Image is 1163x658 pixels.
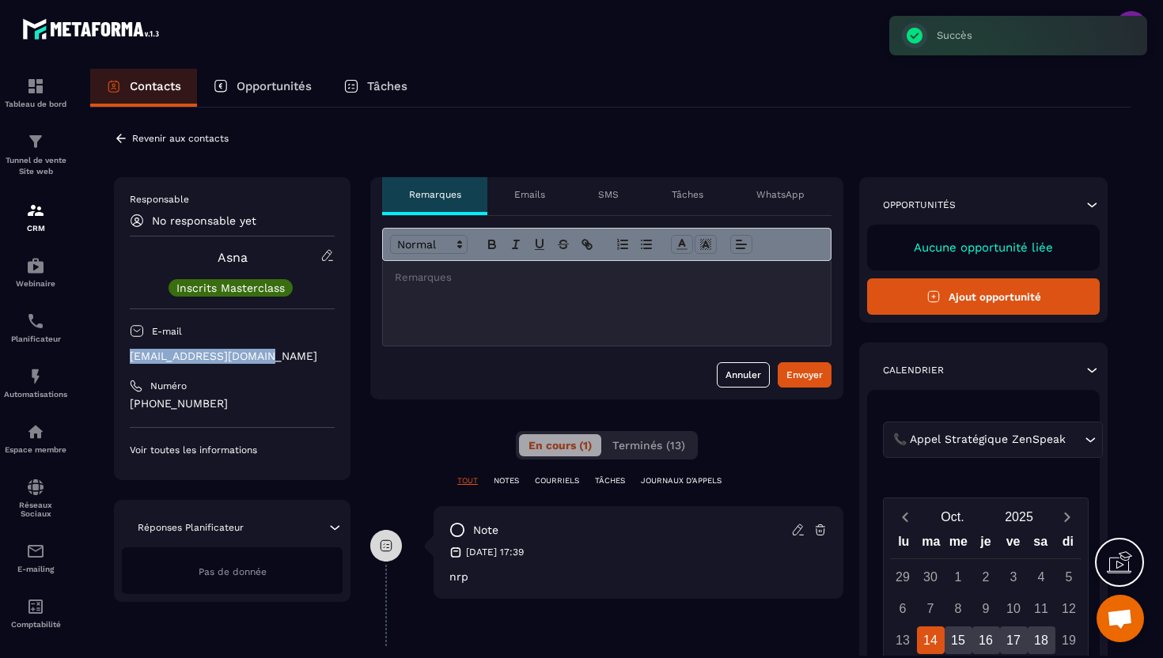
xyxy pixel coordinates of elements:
[917,563,945,591] div: 30
[4,620,67,629] p: Comptabilité
[176,282,285,293] p: Inscrits Masterclass
[26,77,45,96] img: formation
[972,531,1000,558] div: je
[237,79,312,93] p: Opportunités
[26,478,45,497] img: social-network
[918,531,945,558] div: ma
[26,201,45,220] img: formation
[1000,595,1028,622] div: 10
[4,279,67,288] p: Webinaire
[1069,431,1081,448] input: Search for option
[890,531,918,558] div: lu
[672,188,703,201] p: Tâches
[595,475,625,486] p: TÂCHES
[90,69,197,107] a: Contacts
[457,475,478,486] p: TOUT
[130,349,335,364] p: [EMAIL_ADDRESS][DOMAIN_NAME]
[1055,563,1083,591] div: 5
[889,563,917,591] div: 29
[867,278,1100,315] button: Ajout opportunité
[132,133,229,144] p: Revenir aux contacts
[945,563,972,591] div: 1
[4,120,67,189] a: formationformationTunnel de vente Site web
[1028,626,1055,654] div: 18
[199,566,267,577] span: Pas de donnée
[130,396,335,411] p: [PHONE_NUMBER]
[130,444,335,456] p: Voir toutes les informations
[26,367,45,386] img: automations
[130,79,181,93] p: Contacts
[4,410,67,466] a: automationsautomationsEspace membre
[26,542,45,561] img: email
[717,362,770,388] button: Annuler
[603,434,695,456] button: Terminés (13)
[889,431,1069,448] span: 📞 Appel Stratégique ZenSpeak
[883,364,944,376] p: Calendrier
[1028,595,1055,622] div: 11
[22,14,165,43] img: logo
[26,422,45,441] img: automations
[883,422,1103,458] div: Search for option
[972,595,1000,622] div: 9
[972,626,1000,654] div: 16
[1055,595,1083,622] div: 12
[4,390,67,399] p: Automatisations
[1028,563,1055,591] div: 4
[535,475,579,486] p: COURRIELS
[919,503,986,531] button: Open months overlay
[612,439,685,452] span: Terminés (13)
[1000,626,1028,654] div: 17
[197,69,328,107] a: Opportunités
[150,380,187,392] p: Numéro
[945,595,972,622] div: 8
[756,188,805,201] p: WhatsApp
[1000,563,1028,591] div: 3
[4,189,67,244] a: formationformationCRM
[1055,626,1083,654] div: 19
[519,434,601,456] button: En cours (1)
[883,199,956,211] p: Opportunités
[4,585,67,641] a: accountantaccountantComptabilité
[4,565,67,573] p: E-mailing
[945,531,972,558] div: me
[449,570,828,583] p: nrp
[4,355,67,410] a: automationsautomationsAutomatisations
[4,501,67,518] p: Réseaux Sociaux
[494,475,519,486] p: NOTES
[4,466,67,530] a: social-networksocial-networkRéseaux Sociaux
[917,595,945,622] div: 7
[786,367,823,383] div: Envoyer
[4,445,67,454] p: Espace membre
[598,188,619,201] p: SMS
[409,188,461,201] p: Remarques
[466,546,524,558] p: [DATE] 17:39
[945,626,972,654] div: 15
[917,626,945,654] div: 14
[130,193,335,206] p: Responsable
[4,244,67,300] a: automationsautomationsWebinaire
[972,563,1000,591] div: 2
[26,312,45,331] img: scheduler
[883,240,1084,255] p: Aucune opportunité liée
[152,214,256,227] p: No responsable yet
[473,523,498,538] p: note
[4,155,67,177] p: Tunnel de vente Site web
[328,69,423,107] a: Tâches
[889,626,917,654] div: 13
[4,100,67,108] p: Tableau de bord
[26,597,45,616] img: accountant
[138,521,244,534] p: Réponses Planificateur
[528,439,592,452] span: En cours (1)
[218,250,248,265] a: Asna
[1052,506,1082,528] button: Next month
[1027,531,1055,558] div: sa
[4,224,67,233] p: CRM
[514,188,545,201] p: Emails
[4,530,67,585] a: emailemailE-mailing
[26,132,45,151] img: formation
[999,531,1027,558] div: ve
[890,506,919,528] button: Previous month
[889,595,917,622] div: 6
[4,335,67,343] p: Planificateur
[4,300,67,355] a: schedulerschedulerPlanificateur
